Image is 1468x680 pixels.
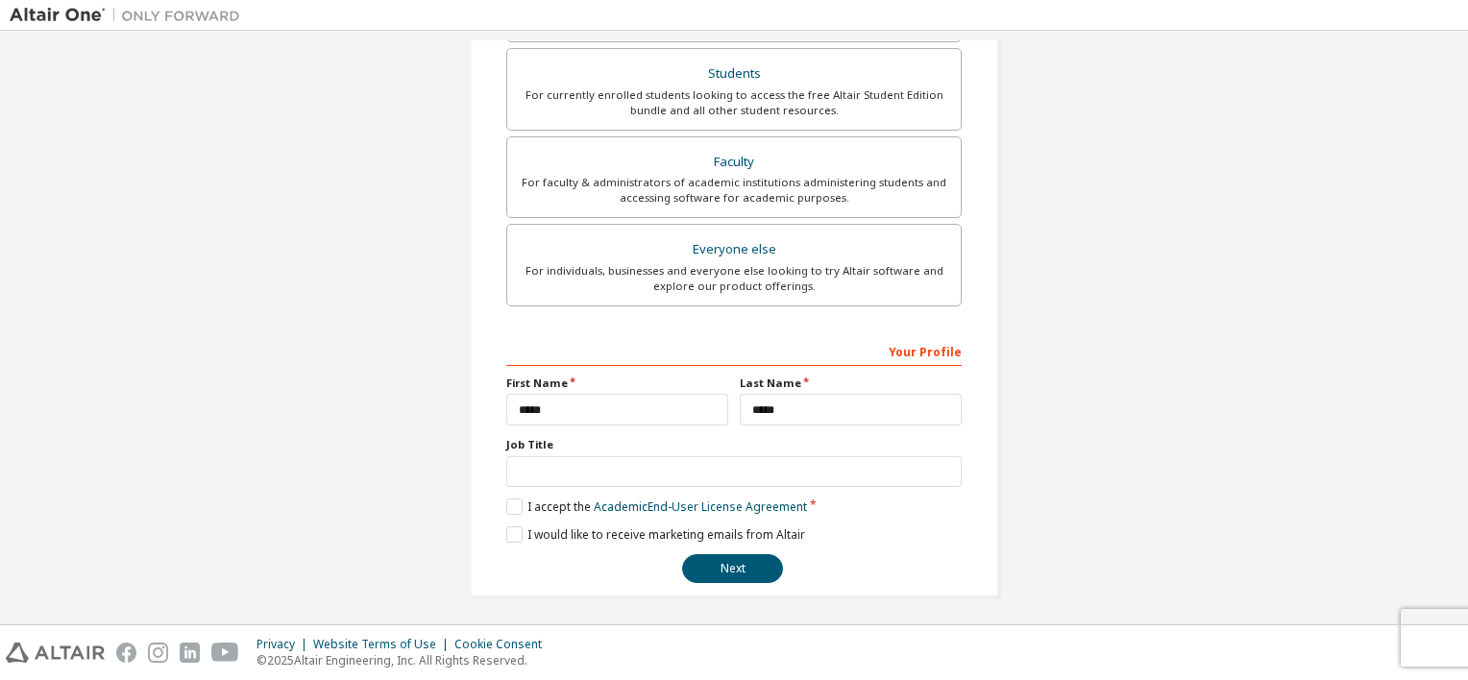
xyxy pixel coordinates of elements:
div: For individuals, businesses and everyone else looking to try Altair software and explore our prod... [519,263,949,294]
div: Your Profile [506,335,962,366]
img: altair_logo.svg [6,643,105,663]
img: Altair One [10,6,250,25]
div: Everyone else [519,236,949,263]
label: I would like to receive marketing emails from Altair [506,526,805,543]
div: Students [519,61,949,87]
div: Website Terms of Use [313,637,454,652]
div: For currently enrolled students looking to access the free Altair Student Edition bundle and all ... [519,87,949,118]
a: Academic End-User License Agreement [594,498,807,515]
button: Next [682,554,783,583]
label: Last Name [740,376,962,391]
label: First Name [506,376,728,391]
img: instagram.svg [148,643,168,663]
label: Job Title [506,437,962,452]
img: linkedin.svg [180,643,200,663]
label: I accept the [506,498,807,515]
div: For faculty & administrators of academic institutions administering students and accessing softwa... [519,175,949,206]
div: Faculty [519,149,949,176]
p: © 2025 Altair Engineering, Inc. All Rights Reserved. [257,652,553,668]
img: youtube.svg [211,643,239,663]
img: facebook.svg [116,643,136,663]
div: Privacy [257,637,313,652]
div: Cookie Consent [454,637,553,652]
